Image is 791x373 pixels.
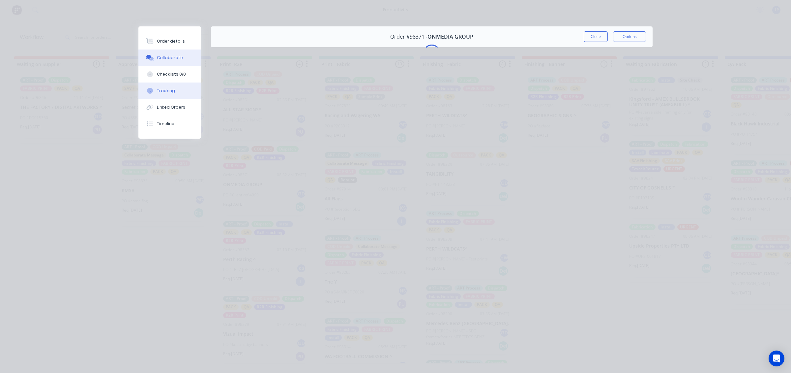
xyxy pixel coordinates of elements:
button: Checklists 0/0 [138,66,201,83]
button: Collaborate [138,50,201,66]
div: Order details [157,38,185,44]
button: Timeline [138,116,201,132]
button: Close [584,31,608,42]
button: Options [613,31,646,42]
div: Timeline [157,121,174,127]
div: Checklists 0/0 [157,71,186,77]
button: Linked Orders [138,99,201,116]
span: Order #98371 - [390,34,427,40]
button: Tracking [138,83,201,99]
div: Linked Orders [157,104,185,110]
div: Collaborate [157,55,183,61]
div: Tracking [157,88,175,94]
div: Open Intercom Messenger [769,351,784,366]
span: ONMEDIA GROUP [427,34,473,40]
button: Order details [138,33,201,50]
